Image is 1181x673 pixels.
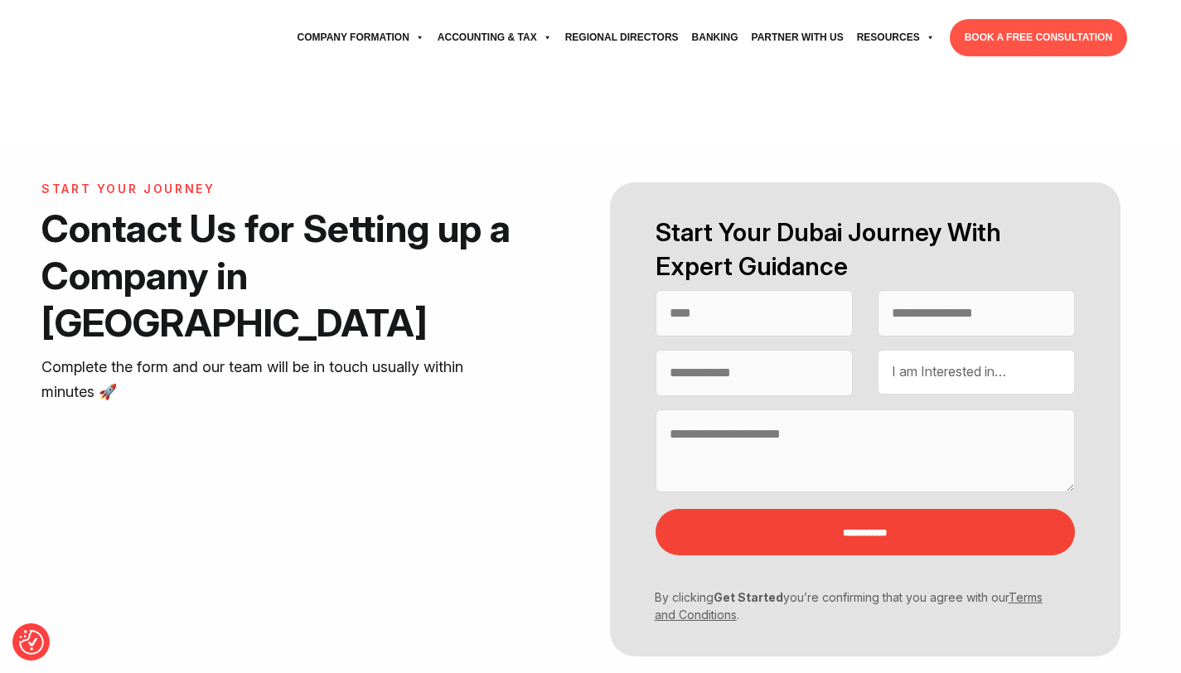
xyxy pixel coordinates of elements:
a: Terms and Conditions [655,590,1043,622]
a: Company Formation [291,15,431,61]
strong: Get Started [714,590,783,604]
a: BOOK A FREE CONSULTATION [950,19,1127,56]
span: I am Interested in… [892,363,1006,380]
img: Revisit consent button [19,630,44,655]
a: Banking [685,15,745,61]
h1: Contact Us for Setting up a Company in [GEOGRAPHIC_DATA] [41,205,514,346]
h2: Start Your Dubai Journey With Expert Guidance [656,215,1075,283]
a: Regional Directors [559,15,685,61]
form: Contact form [591,182,1140,656]
button: Consent Preferences [19,630,44,655]
a: Accounting & Tax [431,15,559,61]
p: By clicking you’re confirming that you agree with our . [643,588,1062,623]
a: Partner with Us [745,15,850,61]
img: svg+xml;nitro-empty-id=MTU3OjExNQ==-1;base64,PHN2ZyB2aWV3Qm94PSIwIDAgNzU4IDI1MSIgd2lkdGg9Ijc1OCIg... [54,17,178,59]
a: Resources [850,15,941,61]
p: Complete the form and our team will be in touch usually within minutes 🚀 [41,355,514,404]
h6: START YOUR JOURNEY [41,182,514,196]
